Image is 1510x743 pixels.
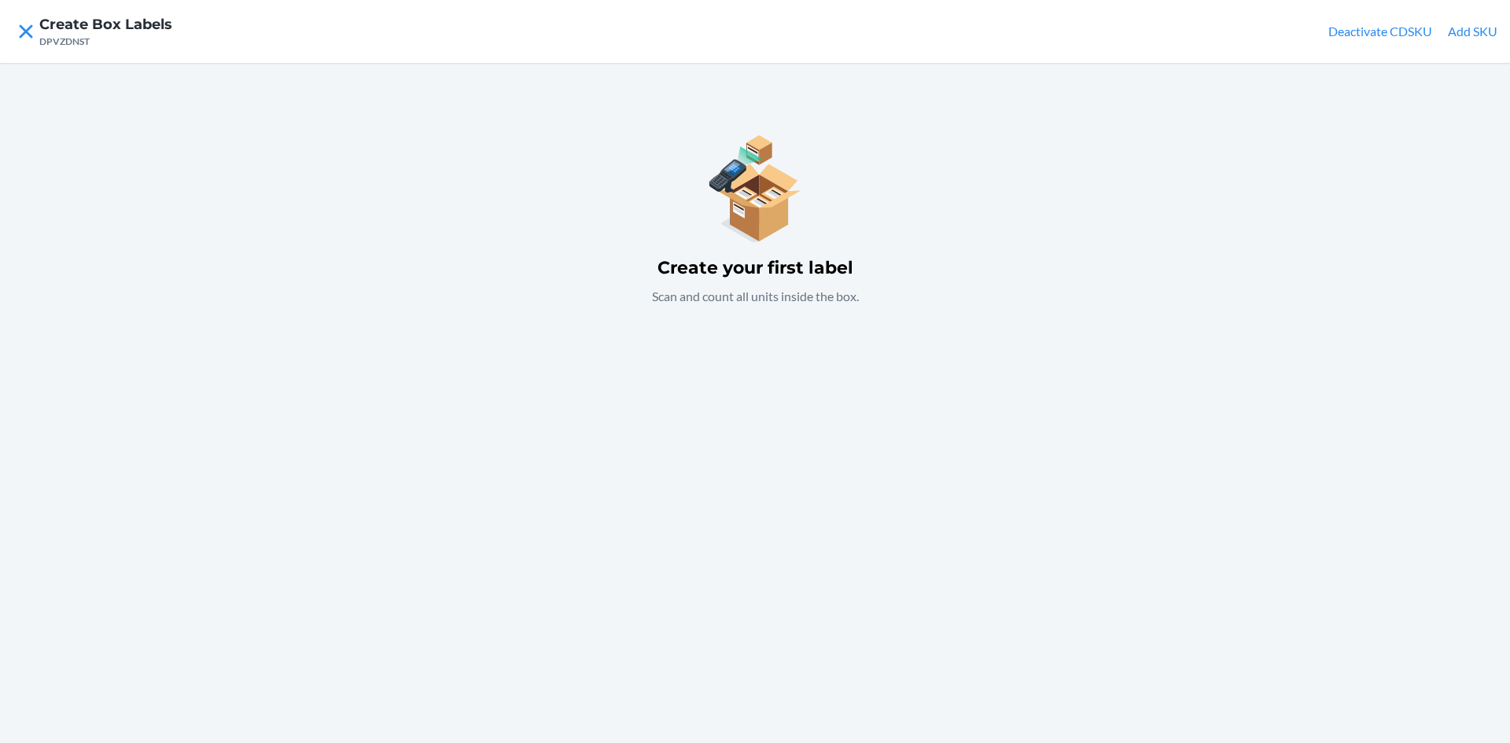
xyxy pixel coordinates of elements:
h4: Create Box Labels [39,14,172,35]
button: Deactivate CDSKU [1328,22,1432,41]
h1: Create your first label [657,256,853,281]
p: Scan and count all units inside the box. [652,287,859,306]
div: DPVZDNST [39,35,172,49]
button: Add SKU [1448,22,1497,41]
